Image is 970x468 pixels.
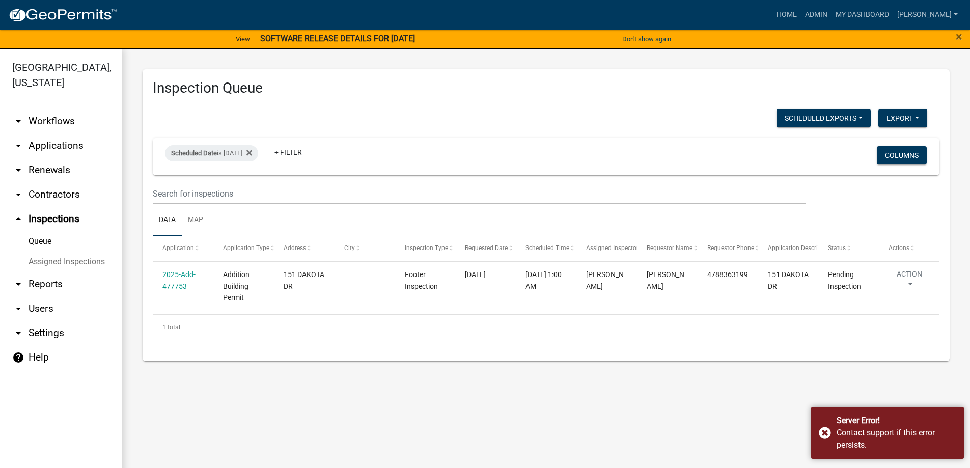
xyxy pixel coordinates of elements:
datatable-header-cell: Inspection Type [395,236,455,261]
span: Scheduled Date [171,149,217,157]
a: Admin [801,5,832,24]
button: Close [956,31,962,43]
i: arrow_drop_down [12,327,24,339]
div: Contact support if this error persists. [837,427,956,451]
span: Pending Inspection [828,270,861,290]
span: Layla Kriz [647,270,684,290]
div: 1 total [153,315,939,340]
span: Layla Kriz [586,270,624,290]
span: Application Description [768,244,832,252]
i: arrow_drop_down [12,164,24,176]
i: arrow_drop_down [12,140,24,152]
datatable-header-cell: Application Type [213,236,274,261]
span: 4788363199 [707,270,748,279]
span: Status [828,244,846,252]
span: Requestor Phone [707,244,754,252]
datatable-header-cell: City [335,236,395,261]
i: help [12,351,24,364]
span: 10/08/2025 [465,270,486,279]
span: Footer Inspection [405,270,438,290]
span: Scheduled Time [525,244,569,252]
span: 151 DAKOTA DR [284,270,324,290]
datatable-header-cell: Application Description [758,236,818,261]
span: Inspection Type [405,244,448,252]
button: Columns [877,146,927,164]
datatable-header-cell: Status [818,236,879,261]
i: arrow_drop_down [12,188,24,201]
a: + Filter [266,143,310,161]
h3: Inspection Queue [153,79,939,97]
datatable-header-cell: Actions [879,236,939,261]
span: 151 DAKOTA DR [768,270,809,290]
a: [PERSON_NAME] [893,5,962,24]
span: City [344,244,355,252]
button: Action [889,269,930,294]
div: Server Error! [837,415,956,427]
datatable-header-cell: Scheduled Time [516,236,576,261]
a: My Dashboard [832,5,893,24]
a: 2025-Add-477753 [162,270,196,290]
span: Actions [889,244,909,252]
datatable-header-cell: Requestor Name [637,236,698,261]
a: Data [153,204,182,237]
input: Search for inspections [153,183,806,204]
datatable-header-cell: Application [153,236,213,261]
span: Application [162,244,194,252]
div: is [DATE] [165,145,258,161]
i: arrow_drop_down [12,115,24,127]
datatable-header-cell: Assigned Inspector [576,236,637,261]
i: arrow_drop_down [12,278,24,290]
span: × [956,30,962,44]
i: arrow_drop_up [12,213,24,225]
button: Scheduled Exports [777,109,871,127]
button: Export [878,109,927,127]
datatable-header-cell: Requestor Phone [698,236,758,261]
strong: SOFTWARE RELEASE DETAILS FOR [DATE] [260,34,415,43]
span: Application Type [223,244,269,252]
datatable-header-cell: Address [274,236,335,261]
datatable-header-cell: Requested Date [455,236,516,261]
a: View [232,31,254,47]
span: Addition Building Permit [223,270,250,302]
span: Address [284,244,306,252]
a: Home [772,5,801,24]
i: arrow_drop_down [12,302,24,315]
button: Don't show again [618,31,675,47]
span: Assigned Inspector [586,244,639,252]
span: Requestor Name [647,244,692,252]
div: [DATE] 1:00 AM [525,269,566,292]
span: Requested Date [465,244,508,252]
a: Map [182,204,209,237]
